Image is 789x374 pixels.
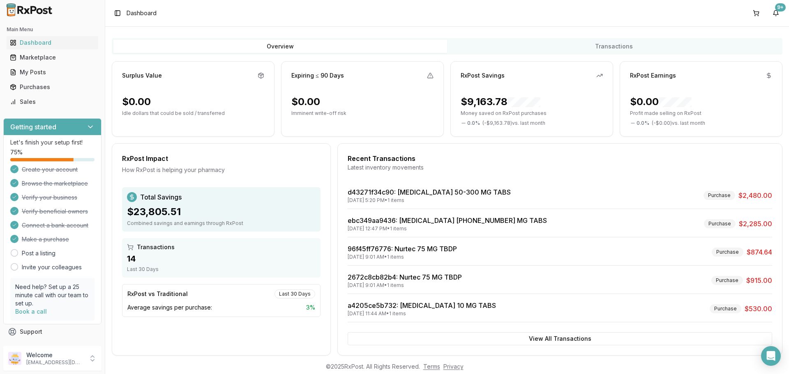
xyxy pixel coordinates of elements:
div: Surplus Value [122,71,162,80]
div: Purchase [704,219,736,228]
span: Verify beneficial owners [22,207,88,216]
div: How RxPost is helping your pharmacy [122,166,321,174]
div: Purchase [711,276,743,285]
div: 9+ [775,3,786,11]
span: 3 % [306,303,315,312]
button: Sales [3,95,102,108]
p: Profit made selling on RxPost [630,110,772,117]
img: User avatar [8,352,21,365]
button: Transactions [447,40,781,53]
a: Sales [7,94,98,109]
span: 0.0 % [637,120,649,126]
h2: Main Menu [7,26,98,33]
button: 9+ [769,7,782,20]
button: Marketplace [3,51,102,64]
img: RxPost Logo [3,3,56,16]
p: Money saved on RxPost purchases [461,110,603,117]
div: $0.00 [291,95,320,108]
a: d43271f34c90: [MEDICAL_DATA] 50-300 MG TABS [348,188,511,196]
div: Expiring ≤ 90 Days [291,71,344,80]
a: a4205ce5b732: [MEDICAL_DATA] 10 MG TABS [348,301,496,310]
nav: breadcrumb [127,9,157,17]
button: Support [3,324,102,339]
div: Open Intercom Messenger [761,346,781,366]
span: $2,480.00 [738,190,772,200]
div: [DATE] 9:01 AM • 1 items [348,254,457,260]
span: ( - $9,163.78 ) vs. last month [482,120,545,126]
span: Connect a bank account [22,221,88,229]
div: [DATE] 11:44 AM • 1 items [348,310,496,317]
p: Idle dollars that could be sold / transferred [122,110,264,117]
span: Transactions [137,243,175,251]
span: 0.0 % [467,120,480,126]
button: Overview [113,40,447,53]
span: $2,285.00 [739,219,772,229]
a: My Posts [7,65,98,80]
span: Feedback [20,342,48,351]
div: $9,163.78 [461,95,540,108]
button: View All Transactions [348,332,772,345]
span: Average savings per purchase: [127,303,212,312]
span: Create your account [22,165,78,174]
div: RxPost Impact [122,154,321,163]
a: 96f45ff76776: Nurtec 75 MG TBDP [348,245,457,253]
div: Marketplace [10,53,95,62]
button: Feedback [3,339,102,354]
h3: Getting started [10,122,56,132]
a: Purchases [7,80,98,94]
div: My Posts [10,68,95,76]
span: Browse the marketplace [22,179,88,188]
div: Last 30 Days [275,289,315,298]
div: $0.00 [122,95,151,108]
p: Imminent write-off risk [291,110,434,117]
div: $23,805.51 [127,205,316,218]
div: Last 30 Days [127,266,316,273]
span: $874.64 [747,247,772,257]
div: Purchase [710,304,741,313]
div: Sales [10,98,95,106]
span: Dashboard [127,9,157,17]
p: Need help? Set up a 25 minute call with our team to set up. [15,283,90,307]
div: Combined savings and earnings through RxPost [127,220,316,227]
button: Purchases [3,80,102,94]
a: Post a listing [22,249,55,257]
span: Verify your business [22,193,77,202]
p: [EMAIL_ADDRESS][DOMAIN_NAME] [26,359,83,366]
span: 75 % [10,148,23,156]
a: ebc349aa9436: [MEDICAL_DATA] [PHONE_NUMBER] MG TABS [348,216,547,225]
a: Book a call [15,308,47,315]
span: ( - $0.00 ) vs. last month [652,120,705,126]
button: Dashboard [3,36,102,49]
div: [DATE] 5:20 PM • 1 items [348,197,511,204]
div: Purchase [712,248,743,257]
div: RxPost Earnings [630,71,676,80]
span: Make a purchase [22,235,69,243]
a: 2672c8cb82b4: Nurtec 75 MG TBDP [348,273,462,281]
span: Total Savings [140,192,182,202]
button: My Posts [3,66,102,79]
p: Welcome [26,351,83,359]
div: [DATE] 9:01 AM • 1 items [348,282,462,289]
div: $0.00 [630,95,692,108]
a: Invite your colleagues [22,263,82,271]
div: 14 [127,253,316,264]
div: RxPost vs Traditional [127,290,188,298]
div: Purchase [704,191,735,200]
div: RxPost Savings [461,71,505,80]
a: Marketplace [7,50,98,65]
div: Purchases [10,83,95,91]
a: Dashboard [7,35,98,50]
a: Privacy [443,363,464,370]
span: $530.00 [745,304,772,314]
div: Dashboard [10,39,95,47]
span: $915.00 [746,275,772,285]
div: [DATE] 12:47 PM • 1 items [348,225,547,232]
div: Latest inventory movements [348,163,772,172]
p: Let's finish your setup first! [10,138,95,147]
a: Terms [423,363,440,370]
div: Recent Transactions [348,154,772,163]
